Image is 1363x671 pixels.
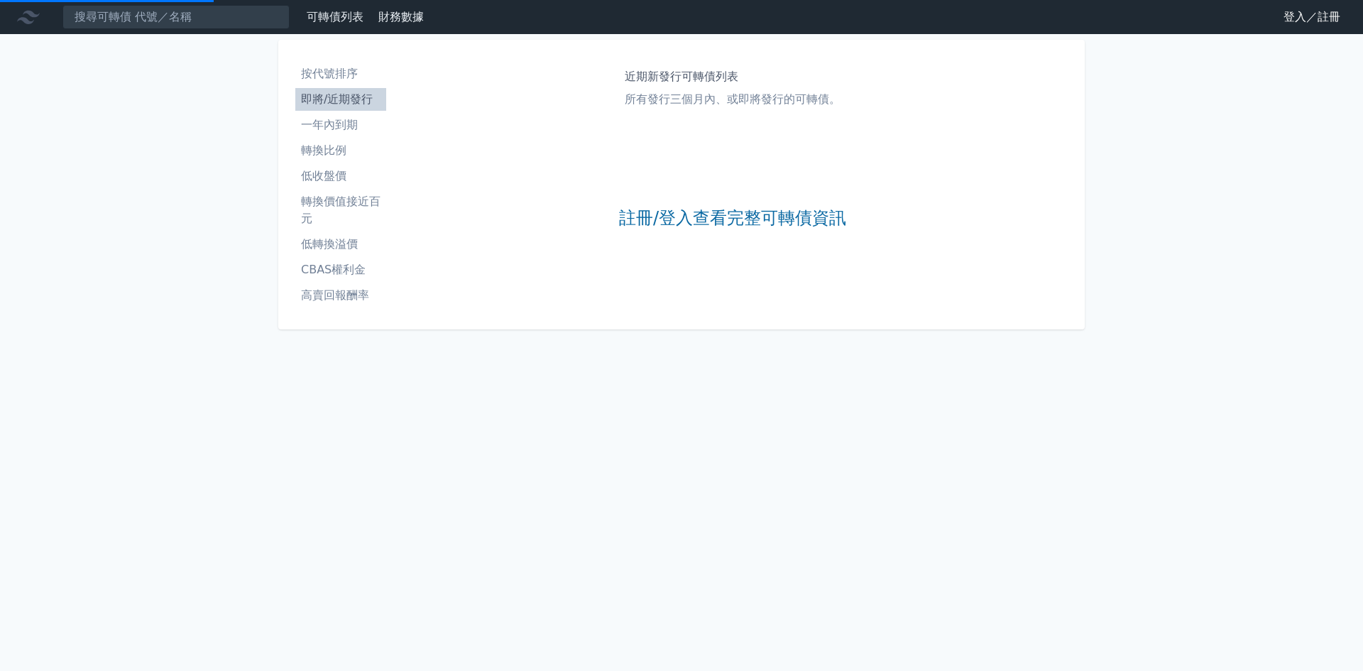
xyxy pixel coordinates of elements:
a: 低收盤價 [295,165,386,187]
h1: 近期新發行可轉債列表 [625,68,841,85]
li: 即將/近期發行 [295,91,386,108]
p: 所有發行三個月內、或即將發行的可轉債。 [625,91,841,108]
li: 轉換價值接近百元 [295,193,386,227]
a: 財務數據 [378,10,424,23]
li: 低收盤價 [295,168,386,185]
a: 註冊/登入查看完整可轉債資訊 [619,207,846,230]
li: 高賣回報酬率 [295,287,386,304]
li: 低轉換溢價 [295,236,386,253]
a: CBAS權利金 [295,258,386,281]
input: 搜尋可轉債 代號／名稱 [62,5,290,29]
li: 按代號排序 [295,65,386,82]
a: 轉換比例 [295,139,386,162]
li: CBAS權利金 [295,261,386,278]
a: 轉換價值接近百元 [295,190,386,230]
a: 登入／註冊 [1272,6,1352,28]
a: 即將/近期發行 [295,88,386,111]
a: 低轉換溢價 [295,233,386,256]
li: 一年內到期 [295,116,386,133]
a: 一年內到期 [295,114,386,136]
a: 按代號排序 [295,62,386,85]
li: 轉換比例 [295,142,386,159]
a: 高賣回報酬率 [295,284,386,307]
a: 可轉債列表 [307,10,363,23]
